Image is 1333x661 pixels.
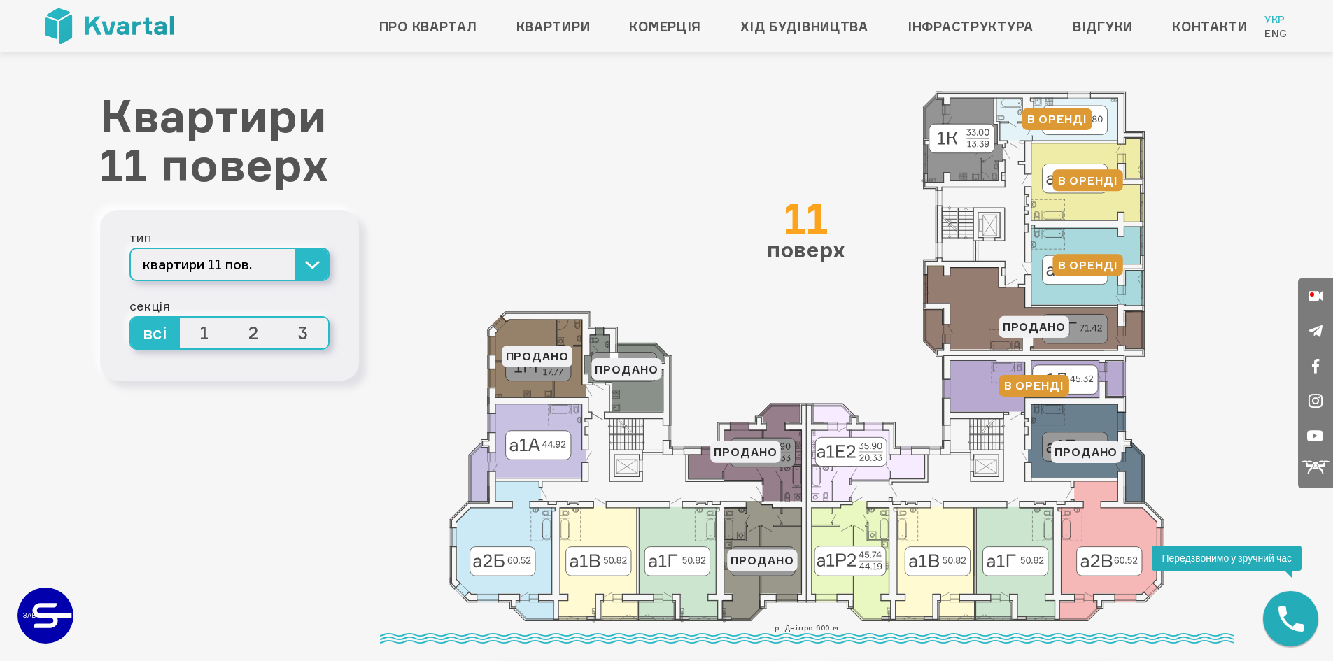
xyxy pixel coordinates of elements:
[278,318,328,348] span: 3
[129,248,330,281] button: квартири 11 пов.
[1172,15,1248,38] a: Контакти
[379,15,477,38] a: Про квартал
[180,318,230,348] span: 1
[1152,546,1302,571] div: Передзвонимо у зручний час
[767,197,846,260] div: поверх
[380,622,1234,644] div: р. Дніпро 600 м
[17,588,73,644] a: ЗАБУДОВНИК
[516,15,591,38] a: Квартири
[1264,13,1288,27] a: Укр
[100,91,359,189] h1: Квартири 11 поверх
[740,15,868,38] a: Хід будівництва
[131,318,181,348] span: всі
[129,227,330,248] div: тип
[45,8,174,44] img: Kvartal
[129,295,330,316] div: секція
[1264,27,1288,41] a: Eng
[230,318,279,348] span: 2
[629,15,701,38] a: Комерція
[908,15,1034,38] a: Інфраструктура
[767,197,846,239] div: 11
[1073,15,1133,38] a: Відгуки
